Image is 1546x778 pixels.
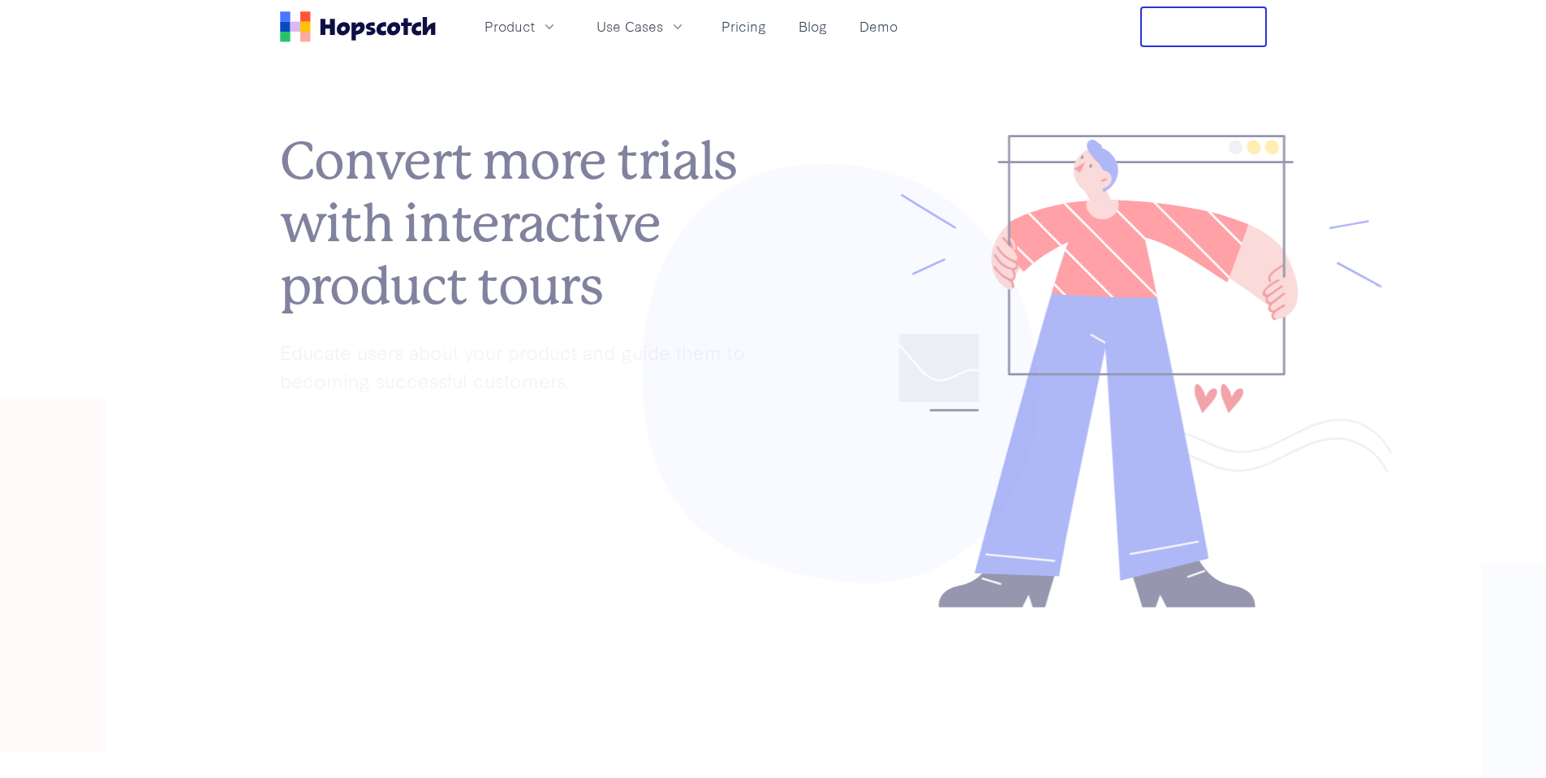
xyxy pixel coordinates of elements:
[715,13,773,40] a: Pricing
[280,338,773,394] p: Educate users about your product and guide them to becoming successful customers.
[587,13,695,40] button: Use Cases
[475,13,567,40] button: Product
[484,16,535,37] span: Product
[596,16,663,37] span: Use Cases
[853,13,904,40] a: Demo
[1140,6,1267,47] button: Free Trial
[792,13,833,40] a: Blog
[280,130,773,317] h1: Convert more trials with interactive product tours
[280,11,436,42] a: Home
